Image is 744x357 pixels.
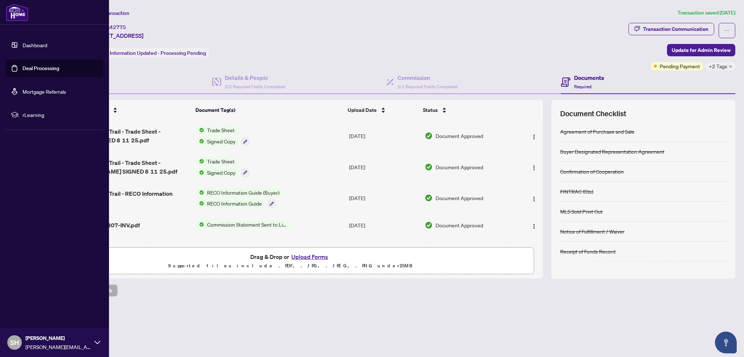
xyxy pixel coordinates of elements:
[25,334,91,342] span: [PERSON_NAME]
[420,100,514,120] th: Status
[560,147,664,155] div: Buyer Designated Representation Agreement
[678,9,735,17] article: Transaction saved [DATE]
[574,84,591,89] span: Required
[628,23,714,35] button: Transaction Communication
[345,100,420,120] th: Upload Date
[531,223,537,229] img: Logo
[729,65,732,68] span: down
[196,244,204,252] img: Status Icon
[560,227,624,235] div: Notice of Fulfillment / Waiver
[47,248,534,275] span: Drag & Drop orUpload FormsSupported files include .PDF, .JPG, .JPEG, .PNG under25MB
[643,23,708,35] div: Transaction Communication
[560,247,615,255] div: Receipt of Funds Record
[204,137,238,145] span: Signed Copy
[196,126,249,146] button: Status IconTrade SheetStatus IconSigned Copy
[23,88,66,95] a: Mortgage Referrals
[90,31,143,40] span: [STREET_ADDRESS]
[23,111,98,119] span: rLearning
[397,84,458,89] span: 1/1 Required Fields Completed
[425,194,433,202] img: Document Status
[436,132,483,140] span: Document Approved
[346,183,422,214] td: [DATE]
[74,158,190,176] span: 136 Hickling Trail - Trade Sheet - [PERSON_NAME] SIGNED 8 11 25.pdf
[250,252,330,261] span: Drag & Drop or
[74,189,190,207] span: 136 Hickling Trail - RECO Information Guide.pdf
[346,214,422,237] td: [DATE]
[51,261,529,270] p: Supported files include .PDF, .JPG, .JPEG, .PNG under 25 MB
[204,157,238,165] span: Trade Sheet
[528,161,540,173] button: Logo
[196,244,252,252] button: Status IconMLS Sold Print Out
[667,44,735,56] button: Update for Admin Review
[531,165,537,171] img: Logo
[724,28,729,33] span: ellipsis
[660,62,700,70] span: Pending Payment
[204,188,282,196] span: RECO Information Guide (Buyer)
[709,62,727,70] span: +2 Tags
[10,337,19,348] span: SH
[225,73,285,82] h4: Details & People
[436,163,483,171] span: Document Approved
[560,167,624,175] div: Confirmation of Cooperation
[74,127,190,145] span: 136 Hickling Trail - Trade Sheet - TamaraSIGNED 8 11 25.pdf
[346,237,422,260] td: [DATE]
[196,220,204,228] img: Status Icon
[423,106,438,114] span: Status
[196,199,204,207] img: Status Icon
[436,221,483,229] span: Document Approved
[425,163,433,171] img: Document Status
[204,244,252,252] span: MLS Sold Print Out
[25,343,91,351] span: [PERSON_NAME][EMAIL_ADDRESS][DOMAIN_NAME]
[196,169,204,177] img: Status Icon
[71,100,193,120] th: (16) File Name
[560,207,603,215] div: MLS Sold Print Out
[346,120,422,151] td: [DATE]
[23,42,47,48] a: Dashboard
[196,188,204,196] img: Status Icon
[348,106,377,114] span: Upload Date
[196,126,204,134] img: Status Icon
[204,220,290,228] span: Commission Statement Sent to Listing Brokerage
[110,50,206,56] span: Information Updated - Processing Pending
[204,199,265,207] span: RECO Information Guide
[425,221,433,229] img: Document Status
[560,109,626,119] span: Document Checklist
[90,48,209,58] div: Status:
[531,196,537,202] img: Logo
[425,132,433,140] img: Document Status
[204,169,238,177] span: Signed Copy
[23,65,59,72] a: Deal Processing
[196,157,204,165] img: Status Icon
[204,126,238,134] span: Trade Sheet
[110,24,126,31] span: 42775
[574,73,604,82] h4: Documents
[528,192,540,204] button: Logo
[6,4,28,21] img: logo
[225,84,285,89] span: 2/2 Required Fields Completed
[715,332,737,353] button: Open asap
[672,44,731,56] span: Update for Admin Review
[528,130,540,142] button: Logo
[196,137,204,145] img: Status Icon
[346,151,422,183] td: [DATE]
[560,127,634,135] div: Agreement of Purchase and Sale
[196,157,249,177] button: Status IconTrade SheetStatus IconSigned Copy
[289,252,330,261] button: Upload Forms
[528,219,540,231] button: Logo
[196,188,282,208] button: Status IconRECO Information Guide (Buyer)Status IconRECO Information Guide
[90,10,129,16] span: View Transaction
[531,134,537,140] img: Logo
[436,194,483,202] span: Document Approved
[196,220,290,228] button: Status IconCommission Statement Sent to Listing Brokerage
[560,187,593,195] div: FINTRAC ID(s)
[397,73,458,82] h4: Commission
[193,100,345,120] th: Document Tag(s)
